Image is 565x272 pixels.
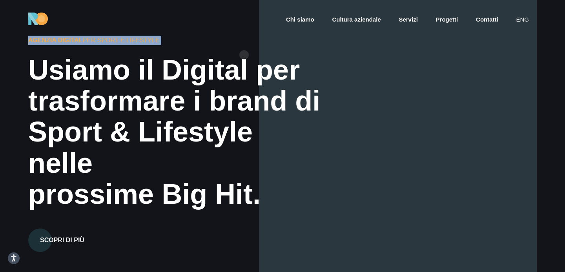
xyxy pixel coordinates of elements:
[28,219,96,252] a: Scopri di più
[28,179,323,210] div: prossime Big Hit.
[515,15,530,24] a: eng
[285,15,315,24] a: Chi siamo
[28,36,240,45] div: per Sport e Lifestyle
[28,37,83,44] span: Agenzia Digital
[28,85,323,116] div: trasformare i brand di
[28,13,48,25] img: Ride On Agency
[28,116,323,178] div: Sport & Lifestyle nelle
[28,228,96,252] button: Scopri di più
[475,15,499,24] a: Contatti
[331,15,381,24] a: Cultura aziendale
[435,15,459,24] a: Progetti
[398,15,418,24] a: Servizi
[28,54,323,85] div: Usiamo il Digital per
